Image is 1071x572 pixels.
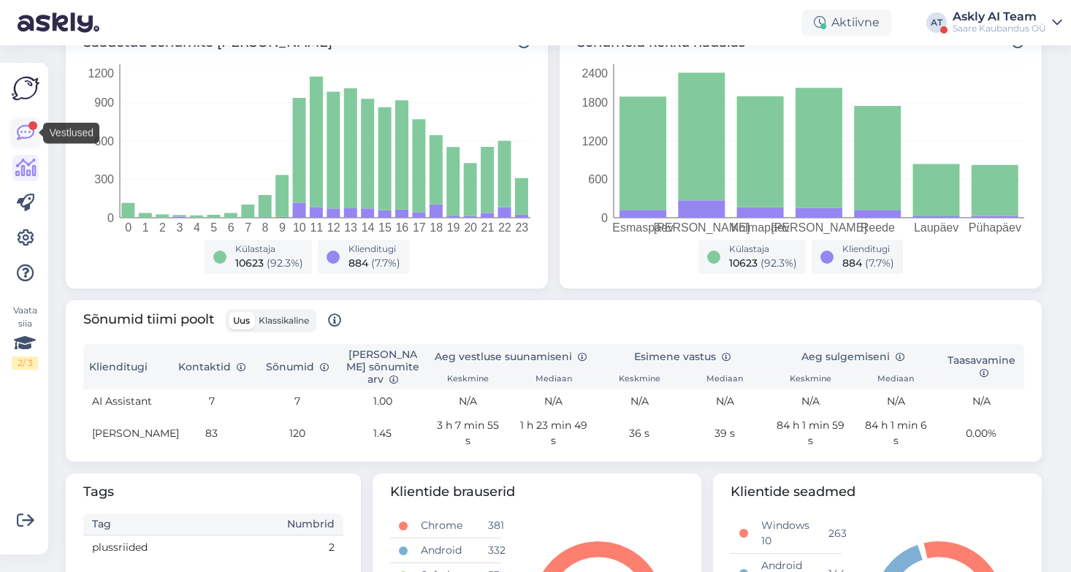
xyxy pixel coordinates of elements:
a: Askly AI TeamSaare Kaubandus OÜ [953,11,1062,34]
span: ( 7.7 %) [371,256,400,270]
tspan: 1200 [582,135,608,148]
td: 39 s [682,413,768,453]
div: Aktiivne [802,9,891,36]
tspan: 900 [94,96,114,109]
tspan: 17 [413,221,426,234]
tspan: 5 [210,221,217,234]
tspan: 6 [228,221,235,234]
td: 332 [479,538,501,563]
span: 10623 [235,256,264,270]
span: ( 7.7 %) [865,256,894,270]
span: Sõnumid tiimi poolt [83,309,341,332]
span: ( 92.3 %) [267,256,303,270]
tspan: 4 [194,221,200,234]
tspan: 10 [293,221,306,234]
td: 1.45 [340,413,425,453]
td: N/A [939,389,1024,413]
td: 7 [169,389,254,413]
tspan: 2 [159,221,166,234]
td: AI Assistant [83,389,169,413]
img: Askly Logo [12,75,39,102]
tspan: 3 [177,221,183,234]
td: 1 h 23 min 49 s [511,413,596,453]
tspan: 11 [310,221,323,234]
td: Android [412,538,479,563]
td: N/A [682,389,768,413]
td: 83 [169,413,254,453]
tspan: Laupäev [914,221,958,234]
td: N/A [425,389,511,413]
th: Numbrid [278,514,343,535]
th: Keskmine [425,370,511,390]
th: Keskmine [596,370,682,390]
th: Klienditugi [83,344,169,389]
div: Külastaja [729,243,797,256]
div: Klienditugi [348,243,400,256]
td: 84 h 1 min 6 s [853,413,939,453]
tspan: 0 [601,212,608,224]
td: 0.00% [939,413,1024,453]
div: Saare Kaubandus OÜ [953,23,1046,34]
th: Mediaan [682,370,768,390]
tspan: 16 [395,221,408,234]
tspan: 300 [94,173,114,186]
span: ( 92.3 %) [761,256,797,270]
td: N/A [768,389,853,413]
td: N/A [853,389,939,413]
div: Askly AI Team [953,11,1046,23]
td: N/A [596,389,682,413]
span: Klassikaline [259,315,309,326]
th: [PERSON_NAME] sõnumite arv [340,344,425,389]
tspan: 21 [481,221,495,234]
tspan: 13 [344,221,357,234]
th: Mediaan [511,370,596,390]
td: Chrome [412,514,479,538]
tspan: Esmaspäev [612,221,674,234]
tspan: 7 [245,221,251,234]
th: Aeg sulgemiseni [768,344,939,370]
tspan: 18 [430,221,443,234]
td: [PERSON_NAME] [83,413,169,453]
th: Sõnumid [254,344,340,389]
div: Külastaja [235,243,303,256]
tspan: 9 [279,221,286,234]
span: 884 [842,256,862,270]
tspan: [PERSON_NAME] [654,221,750,234]
tspan: 19 [447,221,460,234]
td: 120 [254,413,340,453]
th: Mediaan [853,370,939,390]
div: 2 / 3 [12,356,38,370]
div: Vestlused [43,123,99,144]
th: Tag [83,514,278,535]
tspan: 600 [94,135,114,148]
td: 84 h 1 min 59 s [768,413,853,453]
div: Klienditugi [842,243,894,256]
span: 10623 [729,256,758,270]
td: 3 h 7 min 55 s [425,413,511,453]
td: 263 [820,514,842,554]
td: N/A [511,389,596,413]
tspan: 8 [262,221,269,234]
tspan: 15 [378,221,392,234]
tspan: 1 [142,221,149,234]
th: Keskmine [768,370,853,390]
td: plussriided [83,535,278,560]
td: 381 [479,514,501,538]
tspan: Kolmapäev [731,221,790,234]
tspan: Reede [861,221,895,234]
div: AT [926,12,947,33]
tspan: 14 [362,221,375,234]
th: Aeg vestluse suunamiseni [425,344,596,370]
tspan: 23 [515,221,528,234]
tspan: 1800 [582,96,608,109]
tspan: 1200 [88,67,114,80]
td: 7 [254,389,340,413]
span: Uus [233,315,250,326]
span: 884 [348,256,368,270]
tspan: 600 [588,173,608,186]
tspan: 2400 [582,67,608,80]
span: Klientide brauserid [390,482,684,502]
tspan: 22 [498,221,511,234]
td: 36 s [596,413,682,453]
td: 1.00 [340,389,425,413]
